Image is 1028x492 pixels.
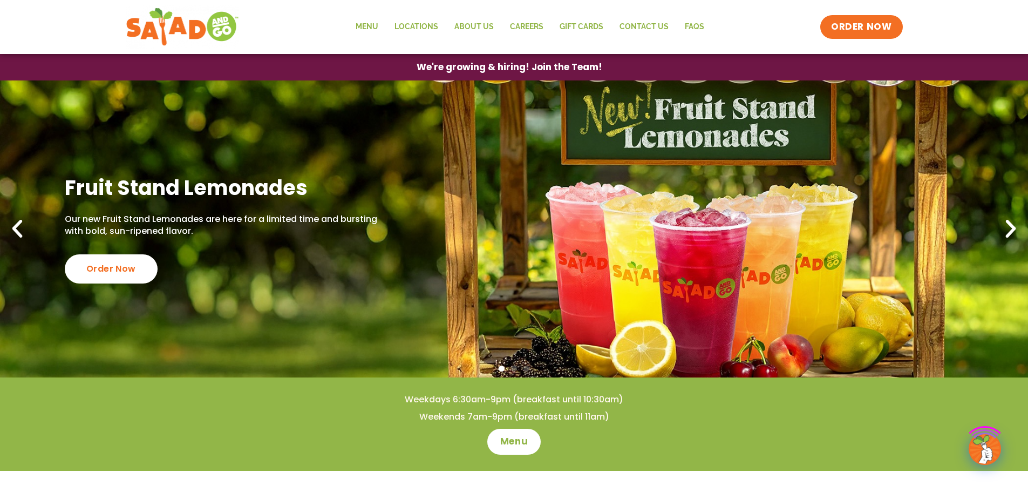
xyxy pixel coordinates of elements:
img: new-SAG-logo-768×292 [126,5,240,49]
div: Next slide [999,217,1023,241]
span: Go to slide 1 [499,366,505,372]
a: FAQs [677,15,712,39]
span: Go to slide 3 [523,366,529,372]
a: Contact Us [611,15,677,39]
a: Locations [386,15,446,39]
span: We're growing & hiring! Join the Team! [417,63,602,72]
nav: Menu [348,15,712,39]
h4: Weekdays 6:30am-9pm (breakfast until 10:30am) [22,394,1006,406]
p: Our new Fruit Stand Lemonades are here for a limited time and bursting with bold, sun-ripened fla... [65,213,383,238]
span: Go to slide 2 [511,366,517,372]
a: We're growing & hiring! Join the Team! [400,55,618,80]
div: Previous slide [5,217,29,241]
a: ORDER NOW [820,15,902,39]
span: Menu [500,435,528,448]
h4: Weekends 7am-9pm (breakfast until 11am) [22,411,1006,423]
a: GIFT CARDS [552,15,611,39]
a: Careers [502,15,552,39]
div: Order Now [65,254,158,284]
a: About Us [446,15,502,39]
span: ORDER NOW [831,21,891,33]
a: Menu [487,429,541,455]
h2: Fruit Stand Lemonades [65,174,383,201]
a: Menu [348,15,386,39]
